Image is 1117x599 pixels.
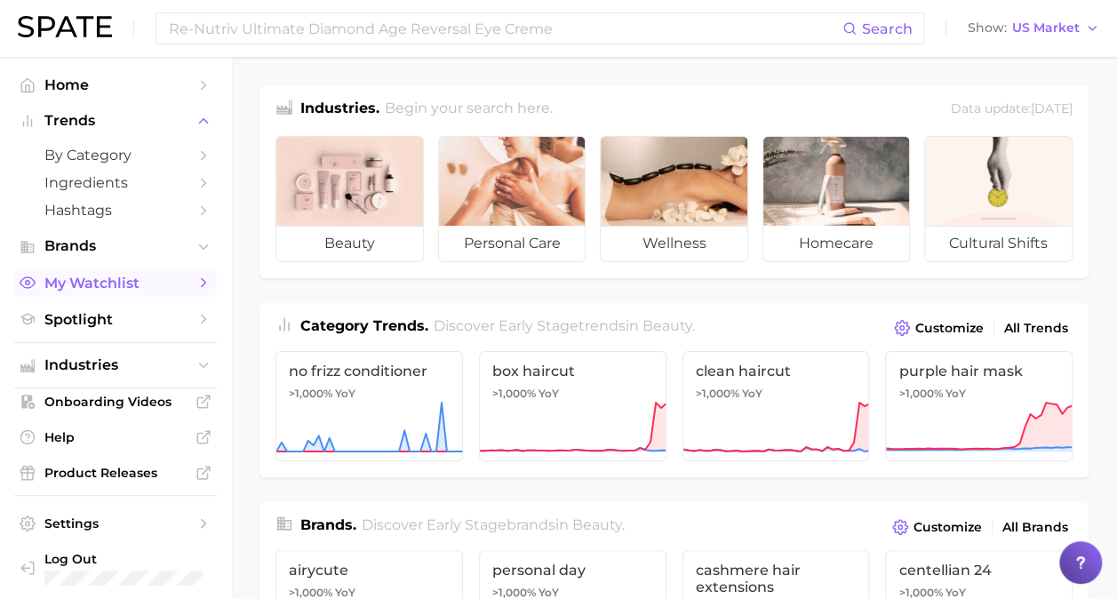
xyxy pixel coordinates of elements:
span: homecare [763,226,910,261]
a: Product Releases [14,459,217,486]
span: personal day [492,562,653,579]
a: Home [14,71,217,99]
span: Industries [44,357,187,373]
a: Onboarding Videos [14,388,217,415]
a: wellness [600,136,748,262]
span: >1,000% [898,586,942,599]
span: All Trends [1004,321,1068,336]
h2: Begin your search here. [385,98,553,122]
span: YoY [742,387,762,401]
span: My Watchlist [44,275,187,292]
span: Discover Early Stage brands in . [362,516,625,533]
a: clean haircut>1,000% YoY [682,351,870,461]
a: Ingredients [14,169,217,196]
span: Log Out [44,551,240,567]
span: Brands . [300,516,356,533]
a: My Watchlist [14,269,217,297]
span: All Brands [1002,520,1068,535]
span: Discover Early Stage trends in . [434,317,695,334]
button: ShowUS Market [963,17,1104,40]
a: Spotlight [14,306,217,333]
span: Category Trends . [300,317,428,334]
span: clean haircut [696,363,857,379]
span: YoY [945,387,965,401]
span: Customize [915,321,984,336]
span: Settings [44,515,187,531]
a: no frizz conditioner>1,000% YoY [275,351,463,461]
span: beauty [642,317,692,334]
button: Customize [890,315,988,340]
span: centellian 24 [898,562,1059,579]
button: Trends [14,108,217,134]
a: cultural shifts [924,136,1073,262]
button: Industries [14,352,217,379]
span: >1,000% [289,586,332,599]
span: beauty [572,516,622,533]
span: Show [968,23,1007,33]
a: Settings [14,510,217,537]
span: Product Releases [44,465,187,481]
span: >1,000% [696,387,739,400]
span: beauty [276,226,423,261]
span: Onboarding Videos [44,394,187,410]
span: Ingredients [44,174,187,191]
span: personal care [439,226,586,261]
a: Hashtags [14,196,217,224]
a: Help [14,424,217,451]
span: Customize [914,520,982,535]
a: by Category [14,141,217,169]
span: Help [44,429,187,445]
span: US Market [1012,23,1080,33]
div: Data update: [DATE] [951,98,1073,122]
img: SPATE [18,16,112,37]
a: Log out. Currently logged in with e-mail samantha.calcagni@loreal.com. [14,546,217,591]
span: >1,000% [898,387,942,400]
span: cashmere hair extensions [696,562,857,595]
span: YoY [335,387,355,401]
span: box haircut [492,363,653,379]
span: purple hair mask [898,363,1059,379]
span: no frizz conditioner [289,363,450,379]
a: beauty [275,136,424,262]
span: cultural shifts [925,226,1072,261]
span: Brands [44,238,187,254]
span: YoY [539,387,559,401]
span: >1,000% [492,387,536,400]
span: >1,000% [492,586,536,599]
span: Spotlight [44,311,187,328]
a: homecare [762,136,911,262]
span: wellness [601,226,747,261]
a: personal care [438,136,586,262]
h1: Industries. [300,98,379,122]
span: >1,000% [289,387,332,400]
span: Home [44,76,187,93]
input: Search here for a brand, industry, or ingredient [167,13,842,44]
span: Hashtags [44,202,187,219]
span: airycute [289,562,450,579]
span: Search [862,20,913,37]
a: All Trends [1000,316,1073,340]
a: All Brands [998,515,1073,539]
a: box haircut>1,000% YoY [479,351,666,461]
a: purple hair mask>1,000% YoY [885,351,1073,461]
button: Brands [14,233,217,260]
button: Customize [888,515,986,539]
span: Trends [44,113,187,129]
span: by Category [44,147,187,164]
